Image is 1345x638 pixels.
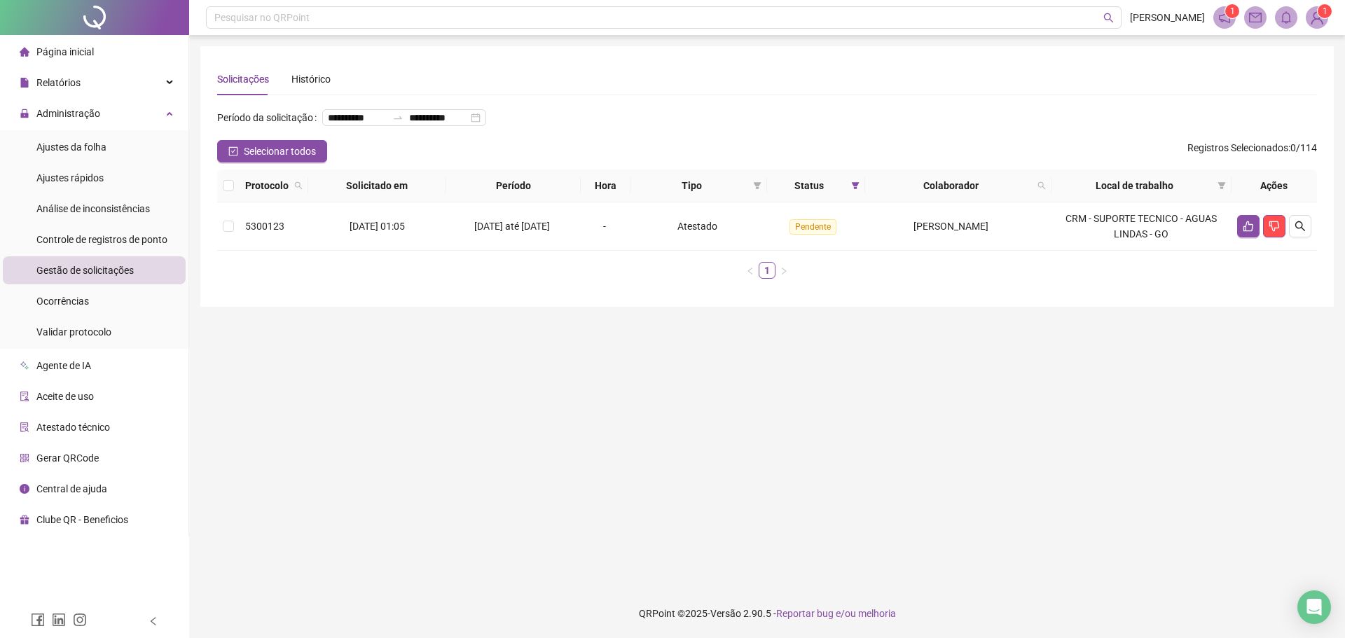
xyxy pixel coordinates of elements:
[392,112,403,123] span: to
[1318,4,1332,18] sup: Atualize o seu contato no menu Meus Dados
[36,452,99,464] span: Gerar QRCode
[36,141,106,153] span: Ajustes da folha
[851,181,860,190] span: filter
[1057,178,1212,193] span: Local de trabalho
[1249,11,1262,24] span: mail
[1306,7,1327,28] img: 88641
[20,78,29,88] span: file
[36,234,167,245] span: Controle de registros de ponto
[746,267,754,275] span: left
[291,71,331,87] div: Histórico
[1295,221,1306,232] span: search
[294,181,303,190] span: search
[149,616,158,626] span: left
[1218,11,1231,24] span: notification
[20,484,29,494] span: info-circle
[1215,175,1229,196] span: filter
[36,203,150,214] span: Análise de inconsistências
[1323,6,1327,16] span: 1
[1187,142,1288,153] span: Registros Selecionados
[1037,181,1046,190] span: search
[848,175,862,196] span: filter
[759,262,775,279] li: 1
[446,169,581,202] th: Período
[581,169,630,202] th: Hora
[773,178,846,193] span: Status
[36,46,94,57] span: Página inicial
[36,172,104,183] span: Ajustes rápidos
[603,221,606,232] span: -
[52,613,66,627] span: linkedin
[1051,202,1232,251] td: CRM - SUPORTE TECNICO - AGUAS LINDAS - GO
[20,515,29,525] span: gift
[775,262,792,279] li: Próxima página
[36,265,134,276] span: Gestão de solicitações
[710,608,741,619] span: Versão
[36,77,81,88] span: Relatórios
[1297,590,1331,624] div: Open Intercom Messenger
[742,262,759,279] button: left
[36,360,91,371] span: Agente de IA
[244,144,316,159] span: Selecionar todos
[1218,181,1226,190] span: filter
[780,267,788,275] span: right
[789,219,836,235] span: Pendente
[217,106,322,129] label: Período da solicitação
[228,146,238,156] span: check-square
[750,175,764,196] span: filter
[871,178,1032,193] span: Colaborador
[20,47,29,57] span: home
[308,169,446,202] th: Solicitado em
[350,221,405,232] span: [DATE] 01:05
[474,221,550,232] span: [DATE] até [DATE]
[36,296,89,307] span: Ocorrências
[1280,11,1292,24] span: bell
[775,262,792,279] button: right
[291,175,305,196] span: search
[677,221,717,232] span: Atestado
[245,178,289,193] span: Protocolo
[36,422,110,433] span: Atestado técnico
[636,178,747,193] span: Tipo
[1269,221,1280,232] span: dislike
[73,613,87,627] span: instagram
[742,262,759,279] li: Página anterior
[36,514,128,525] span: Clube QR - Beneficios
[1243,221,1254,232] span: like
[31,613,45,627] span: facebook
[36,326,111,338] span: Validar protocolo
[1187,140,1317,162] span: : 0 / 114
[759,263,775,278] a: 1
[1237,178,1311,193] div: Ações
[20,109,29,118] span: lock
[753,181,761,190] span: filter
[36,108,100,119] span: Administração
[20,453,29,463] span: qrcode
[913,221,988,232] span: [PERSON_NAME]
[1130,10,1205,25] span: [PERSON_NAME]
[36,483,107,494] span: Central de ajuda
[217,71,269,87] div: Solicitações
[1225,4,1239,18] sup: 1
[776,608,896,619] span: Reportar bug e/ou melhoria
[1035,175,1049,196] span: search
[217,140,327,162] button: Selecionar todos
[189,589,1345,638] footer: QRPoint © 2025 - 2.90.5 -
[36,391,94,402] span: Aceite de uso
[245,221,284,232] span: 5300123
[20,391,29,401] span: audit
[392,112,403,123] span: swap-right
[1103,13,1114,23] span: search
[1230,6,1235,16] span: 1
[20,422,29,432] span: solution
